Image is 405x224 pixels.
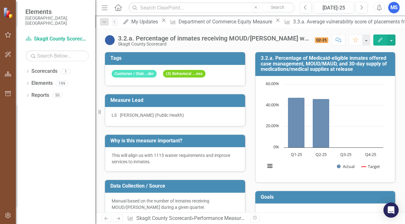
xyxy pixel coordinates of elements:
[291,152,302,157] text: Q1-25
[128,2,295,13] input: Search ClearPoint...
[127,215,245,222] div: » »
[121,18,160,26] a: My Updates
[110,55,242,61] h3: Tags
[315,37,329,43] span: Q2-25
[273,144,279,150] text: 0%
[112,112,117,118] div: LS
[362,164,380,169] button: Show Target
[383,202,399,218] div: Open Intercom Messenger
[52,93,62,98] div: 50
[312,99,329,147] path: Q2-25, 46.2. Actual.
[136,215,192,221] a: Skagit County Scorecard
[271,5,284,10] span: Search
[31,68,57,75] a: Scorecards
[3,7,15,18] img: ClearPoint Strategy
[365,152,376,157] text: Q4-25
[110,183,242,189] h3: Data Collection / Source
[131,18,160,26] div: My Updates
[315,152,326,157] text: Q2-25
[194,215,246,221] a: Performance Measures
[179,18,274,26] div: Department of Commerce Equity Measure
[31,92,49,99] a: Reports
[25,35,89,43] a: Skagit County Scorecard
[288,97,304,147] path: Q1-25, 47.32. Actual.
[25,50,89,61] input: Search Below...
[266,123,279,128] text: 20.00%
[388,2,400,13] button: MS
[340,152,351,157] text: Q3-25
[262,81,389,176] div: Chart. Highcharts interactive chart.
[112,152,238,165] p: This will align us with 1115 waiver requirements and improve services to inmates.
[288,84,371,148] g: Actual, series 1 of 2. Bar series with 4 bars.
[266,81,279,86] text: 60.00%
[110,97,242,103] h3: Measure Lead
[168,18,274,26] a: Department of Commerce Equity Measure
[261,55,392,72] h3: 3.2.a. Percentage of Medicaid-eligible inmates offered case management, MOUD/MAUD, and 30-day sup...
[337,164,355,169] button: Show Actual
[25,16,89,26] small: [GEOGRAPHIC_DATA], [GEOGRAPHIC_DATA]
[118,35,312,42] div: 3.2.a. Percentage of inmates receiving MOUD/[PERSON_NAME] while in custody
[31,80,53,87] a: Elements
[163,70,206,78] span: (3) Behavioral ...ess
[105,35,115,45] img: No Information
[61,69,71,74] div: 1
[261,194,392,200] h3: Goals
[118,42,312,47] div: Skagit County Scorecard
[56,81,68,86] div: 199
[112,70,157,78] span: Customer / Stak...der
[316,4,352,12] div: [DATE]-25
[110,138,242,144] h3: Why is this measure important?
[25,8,89,16] span: Elements
[266,102,279,108] text: 40.00%
[313,2,354,13] button: [DATE]-25
[262,81,386,176] svg: Interactive chart
[120,112,184,118] div: [PERSON_NAME] (Public Health)
[265,162,274,171] button: View chart menu, Chart
[112,198,238,210] p: Manual based on the number of inmates receiving MOUD/[PERSON_NAME] during a given quarter.
[262,3,293,12] button: Search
